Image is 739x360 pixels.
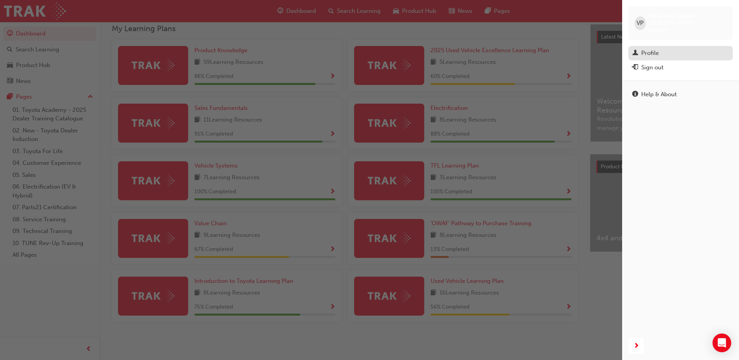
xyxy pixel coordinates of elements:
[641,49,659,58] div: Profile
[628,87,733,102] a: Help & About
[628,60,733,75] button: Sign out
[628,46,733,60] a: Profile
[632,91,638,98] span: info-icon
[632,64,638,71] span: exit-icon
[713,334,731,352] div: Open Intercom Messenger
[633,341,639,351] span: next-icon
[641,63,663,72] div: Sign out
[641,90,677,99] div: Help & About
[649,12,727,26] span: [PERSON_NAME] [PERSON_NAME]
[637,19,644,28] span: VP
[632,50,638,57] span: man-icon
[649,27,668,34] span: 642469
